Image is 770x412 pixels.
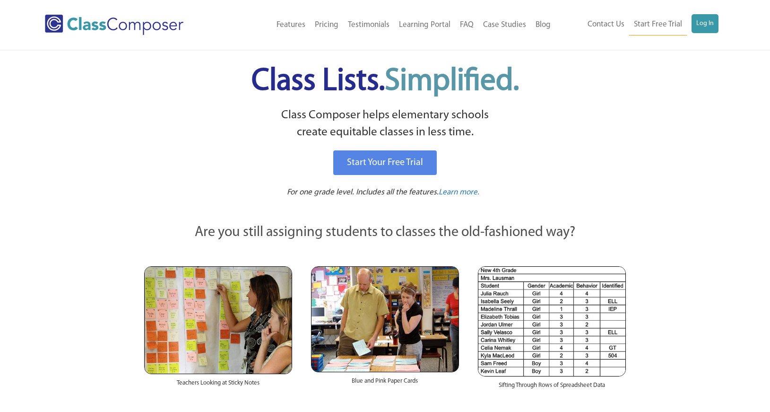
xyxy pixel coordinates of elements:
span: Simplified. [385,66,519,97]
nav: Header Menu [555,14,718,35]
span: Class Lists. [251,66,519,97]
a: Blog [531,15,555,35]
span: Learn more. [439,188,479,196]
a: Contact Us [583,14,629,35]
img: Class Composer [45,15,183,35]
div: Teachers Looking at Sticky Notes [144,374,292,397]
a: Start Your Free Trial [333,150,437,175]
div: Sifting Through Rows of Spreadsheet Data [478,377,626,399]
span: Start Your Free Trial [347,158,423,167]
p: Class Composer helps elementary schools create equitable classes in less time. [143,107,628,141]
a: Log In [692,14,718,33]
img: Blue and Pink Paper Cards [311,266,459,372]
a: Features [272,15,310,35]
div: Blue and Pink Paper Cards [311,372,459,395]
span: For one grade level. Includes all the features. [287,188,439,196]
a: Case Studies [478,15,531,35]
a: Start Free Trial [629,14,687,35]
a: Learn more. [439,187,479,199]
a: Pricing [310,15,343,35]
a: FAQ [455,15,478,35]
p: Are you still assigning students to classes the old-fashioned way? [144,222,626,243]
a: Testimonials [343,15,394,35]
a: Learning Portal [394,15,455,35]
img: Teachers Looking at Sticky Notes [144,266,292,374]
img: Spreadsheets [478,266,626,377]
nav: Header Menu [222,15,555,35]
